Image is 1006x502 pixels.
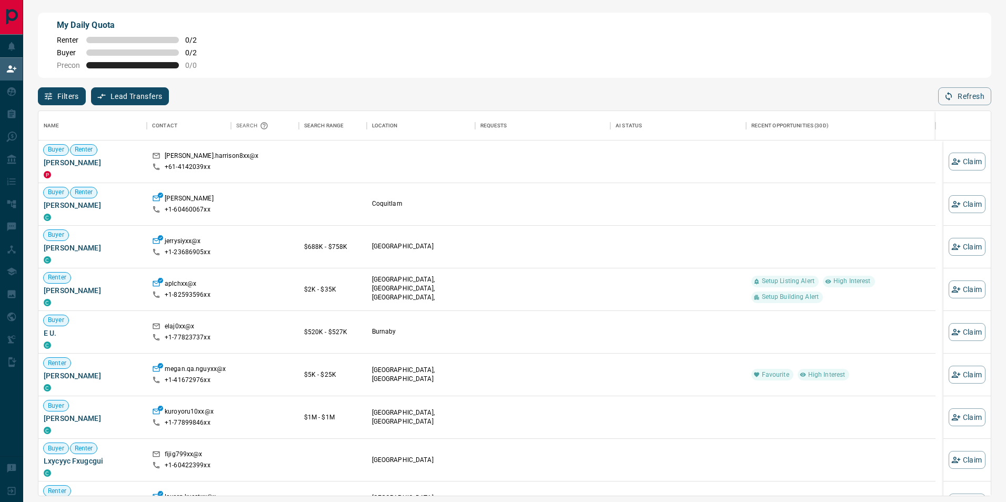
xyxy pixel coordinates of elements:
span: Renter [44,273,71,282]
span: [PERSON_NAME] [44,200,142,210]
p: +1- 60460067xx [165,205,210,214]
span: High Interest [804,370,850,379]
span: [PERSON_NAME] [44,243,142,253]
span: 0 / 2 [185,48,208,57]
button: Claim [949,153,985,170]
span: [PERSON_NAME] [44,413,142,424]
span: Renter [57,36,80,44]
span: Lxycyyc Fxugcgui [44,456,142,466]
span: Renter [71,188,97,197]
span: Buyer [44,316,68,325]
span: Buyer [44,188,68,197]
div: Recent Opportunities (30d) [746,111,936,140]
div: Search [236,111,271,140]
p: +61- 4142039xx [165,163,210,172]
p: $688K - $758K [304,242,361,252]
div: Name [38,111,147,140]
p: [GEOGRAPHIC_DATA] [372,242,470,251]
button: Claim [949,238,985,256]
span: Favourite [758,370,793,379]
button: Claim [949,451,985,469]
button: Filters [38,87,86,105]
span: E U. [44,328,142,338]
p: +1- 82593596xx [165,290,210,299]
button: Claim [949,408,985,426]
p: Burnaby [372,327,470,336]
div: Location [372,111,398,140]
div: AI Status [616,111,642,140]
span: [PERSON_NAME] [44,370,142,381]
span: Buyer [44,401,68,410]
p: [PERSON_NAME].harrison8xx@x [165,152,258,163]
p: My Daily Quota [57,19,208,32]
div: Contact [147,111,231,140]
button: Claim [949,280,985,298]
span: Setup Listing Alert [758,277,819,286]
button: Claim [949,323,985,341]
p: elaj0xx@x [165,322,194,333]
div: AI Status [610,111,746,140]
div: condos.ca [44,299,51,306]
span: Buyer [57,48,80,57]
span: Renter [71,145,97,154]
div: Search Range [299,111,367,140]
p: +1- 23686905xx [165,248,210,257]
p: Coquitlam [372,199,470,208]
div: Contact [152,111,177,140]
span: Renter [44,487,71,496]
div: condos.ca [44,342,51,349]
div: condos.ca [44,384,51,391]
div: Requests [475,111,611,140]
p: [PERSON_NAME] [165,194,214,205]
p: jerrysiyxx@x [165,237,201,248]
span: Setup Building Alert [758,293,823,302]
div: Recent Opportunities (30d) [751,111,829,140]
div: condos.ca [44,427,51,434]
button: Claim [949,195,985,213]
div: condos.ca [44,469,51,477]
p: +1- 41672976xx [165,376,210,385]
span: [PERSON_NAME] [44,157,142,168]
p: $520K - $527K [304,327,361,337]
span: Renter [44,359,71,368]
p: kuroyoru10xx@x [165,407,214,418]
div: Location [367,111,475,140]
div: property.ca [44,171,51,178]
p: [GEOGRAPHIC_DATA] [372,456,470,465]
p: +1- 60422399xx [165,461,210,470]
span: Buyer [44,230,68,239]
span: [PERSON_NAME] [44,285,142,296]
p: $1M - $1M [304,413,361,422]
span: 0 / 2 [185,36,208,44]
button: Lead Transfers [91,87,169,105]
span: 0 / 0 [185,61,208,69]
p: $2K - $35K [304,285,361,294]
button: Refresh [938,87,991,105]
p: [GEOGRAPHIC_DATA], [GEOGRAPHIC_DATA], [GEOGRAPHIC_DATA], [GEOGRAPHIC_DATA] [372,275,470,312]
span: Buyer [44,145,68,154]
p: megan.qa.nguyxx@x [165,365,226,376]
p: +1- 77899846xx [165,418,210,427]
span: Buyer [44,444,68,453]
span: Renter [71,444,97,453]
p: [GEOGRAPHIC_DATA], [GEOGRAPHIC_DATA] [372,408,470,426]
p: +1- 77823737xx [165,333,210,342]
p: fijig799xx@x [165,450,203,461]
div: condos.ca [44,256,51,264]
p: $5K - $25K [304,370,361,379]
div: Search Range [304,111,344,140]
button: Claim [949,366,985,384]
div: condos.ca [44,214,51,221]
span: High Interest [829,277,875,286]
p: aplchxx@x [165,279,196,290]
span: Precon [57,61,80,69]
div: Name [44,111,59,140]
div: Requests [480,111,507,140]
p: [GEOGRAPHIC_DATA], [GEOGRAPHIC_DATA] [372,366,470,384]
